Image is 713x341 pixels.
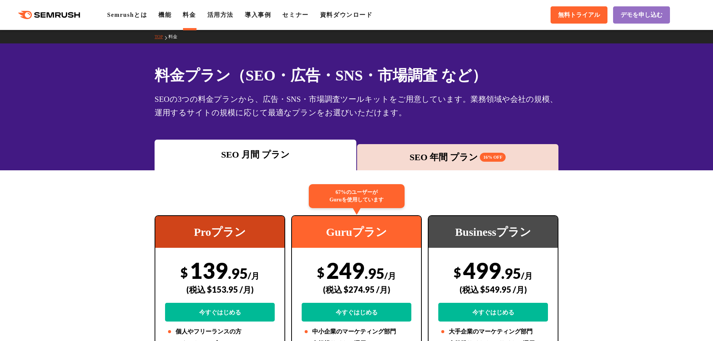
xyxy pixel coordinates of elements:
span: $ [180,265,188,280]
div: Proプラン [155,216,284,248]
a: Semrushとは [107,12,147,18]
div: 249 [302,257,411,322]
a: 活用方法 [207,12,234,18]
div: SEOの3つの料金プランから、広告・SNS・市場調査ツールキットをご用意しています。業務領域や会社の規模、運用するサイトの規模に応じて最適なプランをお選びいただけます。 [155,92,558,119]
div: Guruプラン [292,216,421,248]
div: SEO 年間 プラン [361,150,555,164]
div: (税込 $549.95 /月) [438,276,548,303]
div: (税込 $153.95 /月) [165,276,275,303]
span: .95 [365,265,384,282]
span: 16% OFF [480,153,506,162]
a: 資料ダウンロード [320,12,373,18]
span: /月 [521,271,533,281]
a: デモを申し込む [613,6,670,24]
a: 今すぐはじめる [438,303,548,322]
a: 無料トライアル [551,6,607,24]
span: 無料トライアル [558,11,600,19]
a: 料金 [183,12,196,18]
li: 大手企業のマーケティング部門 [438,327,548,336]
a: 今すぐはじめる [302,303,411,322]
a: セミナー [282,12,308,18]
li: 個人やフリーランスの方 [165,327,275,336]
a: 機能 [158,12,171,18]
span: デモを申し込む [621,11,662,19]
a: 料金 [168,34,183,39]
li: 中小企業のマーケティング部門 [302,327,411,336]
a: 今すぐはじめる [165,303,275,322]
div: SEO 月間 プラン [158,148,353,161]
div: (税込 $274.95 /月) [302,276,411,303]
span: $ [454,265,461,280]
div: 499 [438,257,548,322]
a: TOP [155,34,168,39]
h1: 料金プラン（SEO・広告・SNS・市場調査 など） [155,64,558,86]
span: $ [317,265,324,280]
span: .95 [501,265,521,282]
span: .95 [228,265,248,282]
span: /月 [248,271,259,281]
a: 導入事例 [245,12,271,18]
span: /月 [384,271,396,281]
div: 139 [165,257,275,322]
div: 67%のユーザーが Guruを使用しています [309,184,405,208]
div: Businessプラン [429,216,558,248]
